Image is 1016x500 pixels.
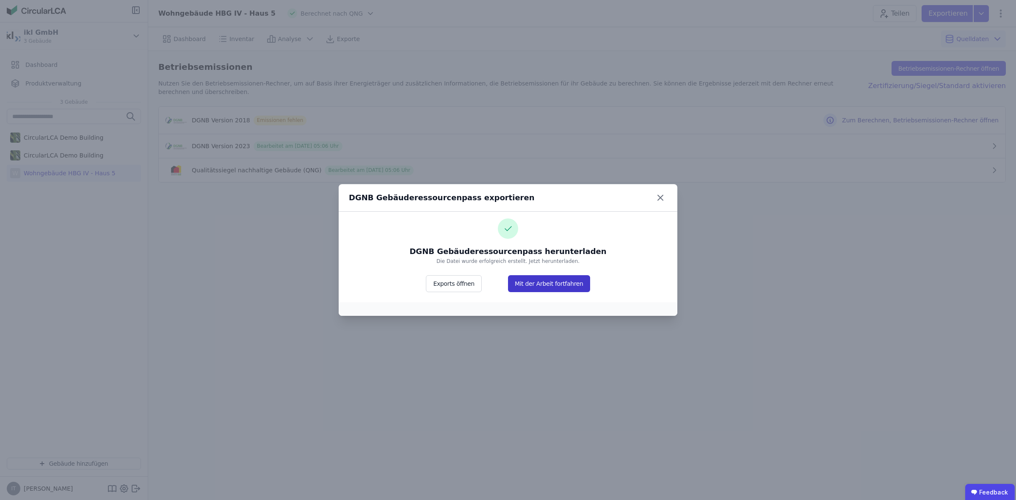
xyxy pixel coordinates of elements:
button: Exports öffnen [426,275,481,292]
div: DGNB Gebäuderessourcenpass exportieren [349,192,535,204]
img: check-circle [498,218,518,239]
label: DGNB Gebäuderessourcenpass herunterladen [409,246,606,257]
label: Die Datei wurde erfolgreich erstellt. Jetzt herunterladen. [436,257,580,275]
button: Mit der Arbeit fortfahren [508,275,590,292]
